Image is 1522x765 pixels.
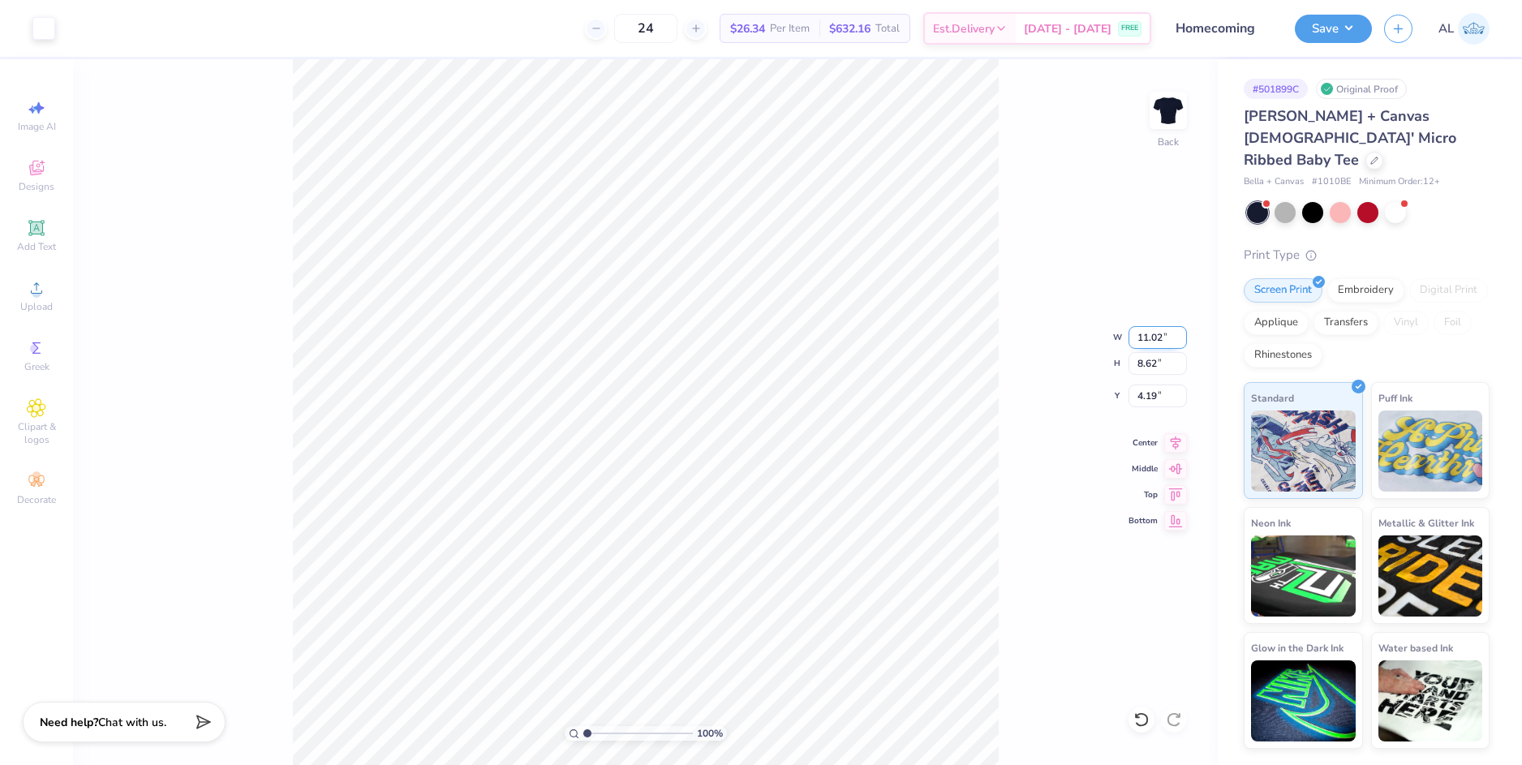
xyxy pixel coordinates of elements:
[1359,175,1440,189] span: Minimum Order: 12 +
[98,715,166,730] span: Chat with us.
[18,120,56,133] span: Image AI
[614,14,677,43] input: – –
[1434,311,1472,335] div: Foil
[1251,410,1356,492] img: Standard
[933,20,995,37] span: Est. Delivery
[1251,639,1344,656] span: Glow in the Dark Ink
[1152,94,1184,127] img: Back
[17,493,56,506] span: Decorate
[1409,278,1488,303] div: Digital Print
[1316,79,1407,99] div: Original Proof
[1244,278,1322,303] div: Screen Print
[1244,106,1456,170] span: [PERSON_NAME] + Canvas [DEMOGRAPHIC_DATA]' Micro Ribbed Baby Tee
[1024,20,1111,37] span: [DATE] - [DATE]
[1163,12,1283,45] input: Untitled Design
[1327,278,1404,303] div: Embroidery
[1244,311,1309,335] div: Applique
[1121,23,1138,34] span: FREE
[20,300,53,313] span: Upload
[875,20,900,37] span: Total
[829,20,871,37] span: $632.16
[1129,463,1158,475] span: Middle
[1251,514,1291,531] span: Neon Ink
[1129,515,1158,526] span: Bottom
[1244,246,1490,264] div: Print Type
[1244,343,1322,367] div: Rhinestones
[1438,19,1454,38] span: AL
[1313,311,1378,335] div: Transfers
[1251,389,1294,406] span: Standard
[1244,175,1304,189] span: Bella + Canvas
[19,180,54,193] span: Designs
[1129,437,1158,449] span: Center
[1378,410,1483,492] img: Puff Ink
[1295,15,1372,43] button: Save
[8,420,65,446] span: Clipart & logos
[17,240,56,253] span: Add Text
[697,726,723,741] span: 100 %
[1378,660,1483,741] img: Water based Ink
[770,20,810,37] span: Per Item
[1312,175,1351,189] span: # 1010BE
[1383,311,1429,335] div: Vinyl
[1378,535,1483,617] img: Metallic & Glitter Ink
[24,360,49,373] span: Greek
[730,20,765,37] span: $26.34
[1378,514,1474,531] span: Metallic & Glitter Ink
[1251,535,1356,617] img: Neon Ink
[40,715,98,730] strong: Need help?
[1438,13,1490,45] a: AL
[1378,389,1412,406] span: Puff Ink
[1378,639,1453,656] span: Water based Ink
[1158,135,1179,149] div: Back
[1458,13,1490,45] img: Alyzza Lydia Mae Sobrino
[1244,79,1308,99] div: # 501899C
[1251,660,1356,741] img: Glow in the Dark Ink
[1129,489,1158,501] span: Top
